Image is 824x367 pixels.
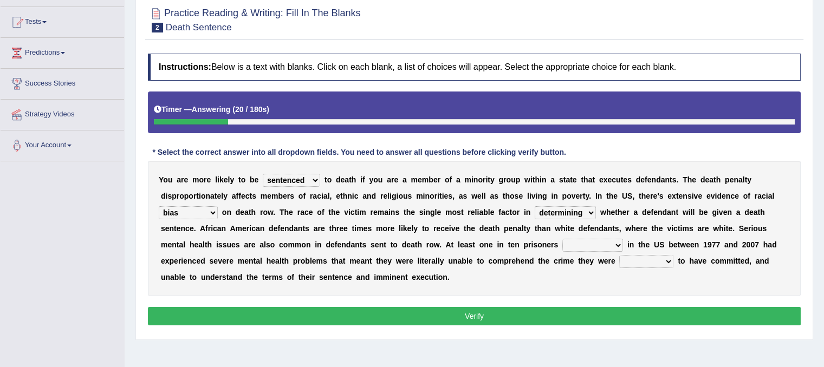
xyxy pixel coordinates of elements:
b: n [553,192,558,200]
b: o [241,175,246,184]
b: y [369,175,373,184]
b: e [653,192,657,200]
b: m [464,175,471,184]
b: l [484,192,486,200]
b: y [585,192,589,200]
b: T [683,175,687,184]
b: Answering [192,105,231,114]
b: n [226,208,231,217]
b: t [325,175,327,184]
b: a [709,175,713,184]
b: n [425,192,430,200]
b: r [260,208,263,217]
b: v [572,192,576,200]
b: w [524,175,530,184]
b: i [715,192,717,200]
b: e [394,175,398,184]
b: t [503,192,505,200]
b: r [193,192,196,200]
b: e [735,192,739,200]
b: o [567,192,572,200]
b: l [482,192,484,200]
b: a [550,175,555,184]
b: t [621,175,624,184]
b: f [322,208,325,217]
b: e [336,208,340,217]
b: d [636,175,641,184]
b: l [221,192,223,200]
b: e [729,175,734,184]
b: i [442,192,444,200]
b: a [210,192,215,200]
b: e [692,175,696,184]
div: * Select the correct answer into all dropdown fields. You need to answer all questions before cli... [148,147,570,158]
b: e [240,208,244,217]
b: e [207,175,211,184]
b: i [529,192,531,200]
b: m [359,208,366,217]
b: a [300,208,304,217]
b: r [483,175,485,184]
b: r [181,175,184,184]
b: r [438,175,440,184]
b: e [217,192,221,200]
b: f [303,192,306,200]
a: Tests [1,7,124,34]
b: t [533,175,535,184]
b: i [485,175,488,184]
b: c [354,192,359,200]
b: T [280,208,284,217]
b: s [463,192,468,200]
b: t [328,208,331,217]
b: n [542,175,547,184]
b: o [222,208,227,217]
b: u [511,175,516,184]
b: . [273,208,275,217]
b: h [343,192,348,200]
b: f [238,192,241,200]
b: i [357,208,359,217]
b: e [613,192,618,200]
b: e [340,175,345,184]
b: a [456,175,460,184]
b: . [589,192,591,200]
b: e [224,175,228,184]
b: a [403,175,407,184]
b: a [757,192,762,200]
b: e [698,192,702,200]
b: y [223,192,228,200]
b: , [329,192,332,200]
b: i [396,192,398,200]
b: i [360,175,362,184]
b: c [245,192,250,200]
b: t [583,192,586,200]
b: o [510,192,515,200]
b: e [607,175,612,184]
b: , [632,192,634,200]
b: e [433,175,438,184]
b: r [380,192,383,200]
a: Predictions [1,38,124,65]
b: m [416,192,423,200]
b: t [745,175,748,184]
b: v [693,192,698,200]
b: c [304,208,309,217]
b: a [345,175,349,184]
b: y [230,175,234,184]
b: d [372,192,377,200]
b: i [535,192,537,200]
b: i [423,192,425,200]
b: r [434,192,437,200]
b: t [713,175,716,184]
b: a [384,208,388,217]
b: i [471,175,473,184]
b: r [755,192,757,200]
b: 20 / 180s [235,105,267,114]
b: i [766,192,768,200]
b: p [172,192,177,200]
b: d [700,175,705,184]
b: o [189,192,193,200]
b: , [452,192,455,200]
b: m [411,175,418,184]
b: n [665,175,670,184]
